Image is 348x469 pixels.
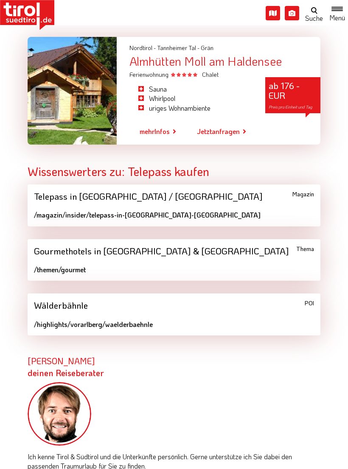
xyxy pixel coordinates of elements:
li: uriges Wohnambiente [136,103,253,113]
h2: Wissenswerters zu: Telepass kaufen [28,165,320,178]
img: frag-markus.png [28,382,91,446]
div: ab 176 - EUR [265,77,320,113]
div: /themen/gourmet [34,265,314,274]
strong: [PERSON_NAME] [28,355,104,378]
div: Wälderbähnle [34,300,314,310]
span: Thema [296,246,314,253]
span: Ferienwohnung [129,70,199,78]
button: Toggle navigation [326,5,348,21]
li: Sauna [136,84,253,94]
li: Whirlpool [136,94,253,103]
span: mehr [140,127,154,136]
span: Nordtirol - [129,44,156,52]
span: Preis pro Einheit und Tag [269,104,312,110]
div: Gourmethotels in [GEOGRAPHIC_DATA] & [GEOGRAPHIC_DATA] [34,246,314,256]
i: Fotogalerie [285,6,299,20]
span: deinen Reiseberater [28,367,104,378]
div: /highlights/vorarlberg/waelderbaehnle [34,320,314,329]
a: WälderbähnlePOI /highlights/vorarlberg/waelderbaehnle [28,293,320,335]
div: Almhütten Moll am Haldensee [129,55,320,67]
div: Telepass in [GEOGRAPHIC_DATA] / [GEOGRAPHIC_DATA] [34,191,314,201]
div: /magazin/insider/telepass-in-[GEOGRAPHIC_DATA]-[GEOGRAPHIC_DATA] [34,210,314,220]
span: Magazin [292,191,314,198]
span: Tannheimer Tal - [157,44,199,52]
span: Grän [201,44,213,52]
a: mehrInfos [140,122,170,141]
span: Jetzt [197,127,212,136]
span: POI [305,300,314,307]
i: Karte öffnen [266,6,280,20]
a: Telepass in [GEOGRAPHIC_DATA] / [GEOGRAPHIC_DATA]Magazin /magazin/insider/telepass-in-[GEOGRAPHIC... [28,184,320,226]
a: Gourmethotels in [GEOGRAPHIC_DATA] & [GEOGRAPHIC_DATA]Thema /themen/gourmet [28,239,320,281]
span: Chalet [202,70,220,78]
a: Jetztanfragen [197,122,240,141]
